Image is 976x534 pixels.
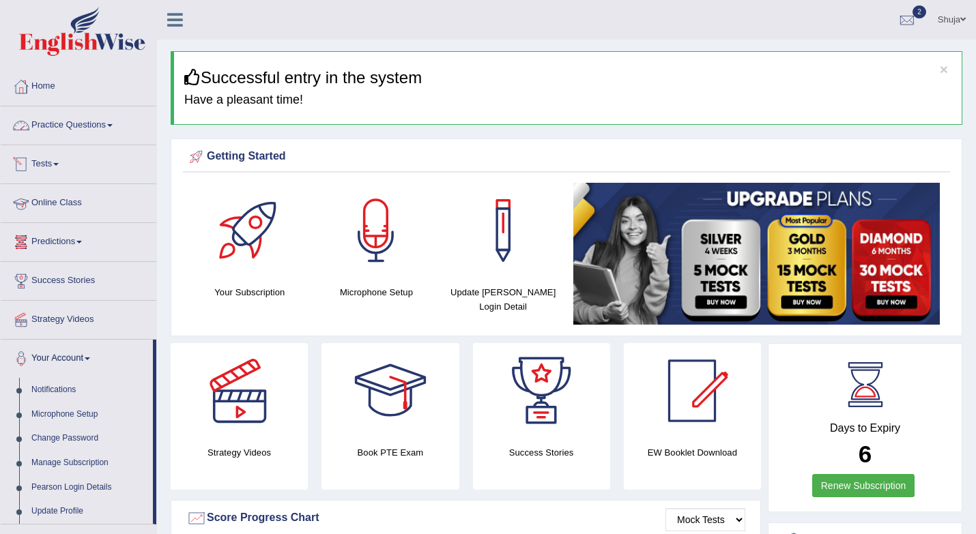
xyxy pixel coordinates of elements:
h4: Book PTE Exam [321,445,459,460]
b: 6 [859,441,872,467]
a: Success Stories [1,262,156,296]
a: Pearson Login Details [25,475,153,500]
span: 2 [913,5,926,18]
h4: Update [PERSON_NAME] Login Detail [446,285,560,314]
div: Score Progress Chart [186,508,745,529]
h4: Strategy Videos [171,445,308,460]
h4: Success Stories [473,445,610,460]
button: × [940,62,948,76]
a: Update Profile [25,499,153,524]
a: Microphone Setup [25,402,153,427]
div: Getting Started [186,147,947,167]
h3: Successful entry in the system [184,69,951,87]
h4: EW Booklet Download [624,445,761,460]
h4: Have a pleasant time! [184,93,951,107]
a: Home [1,68,156,102]
a: Online Class [1,184,156,218]
a: Tests [1,145,156,179]
a: Predictions [1,223,156,257]
h4: Your Subscription [193,285,306,299]
a: Strategy Videos [1,301,156,335]
img: small5.jpg [573,183,940,325]
a: Renew Subscription [812,474,915,497]
a: Manage Subscription [25,451,153,475]
a: Change Password [25,426,153,451]
h4: Microphone Setup [320,285,433,299]
a: Notifications [25,378,153,402]
a: Your Account [1,340,153,374]
h4: Days to Expiry [784,422,947,434]
a: Practice Questions [1,106,156,140]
